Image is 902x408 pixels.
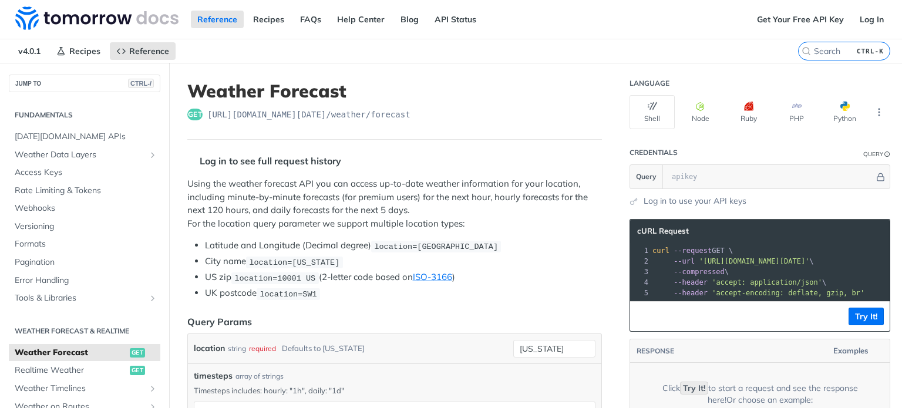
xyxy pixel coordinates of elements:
[9,380,160,397] a: Weather TimelinesShow subpages for Weather Timelines
[15,6,179,30] img: Tomorrow.io Weather API Docs
[15,292,145,304] span: Tools & Libraries
[644,195,746,207] a: Log in to use your API keys
[194,370,233,382] span: timesteps
[699,257,809,265] span: '[URL][DOMAIN_NAME][DATE]'
[833,345,869,357] span: Examples
[9,164,160,181] a: Access Keys
[187,80,602,102] h1: Weather Forecast
[9,254,160,271] a: Pagination
[249,340,276,357] div: required
[15,149,145,161] span: Weather Data Layers
[637,226,689,236] span: cURL Request
[674,278,708,286] span: --header
[636,308,652,325] button: Copy to clipboard
[15,365,127,376] span: Realtime Weather
[874,107,884,117] svg: More ellipsis
[870,103,888,121] button: More Languages
[69,46,100,56] span: Recipes
[294,11,328,28] a: FAQs
[652,257,814,265] span: \
[849,308,884,325] button: Try It!
[680,382,708,394] code: Try It!
[853,11,890,28] a: Log In
[282,340,365,357] div: Defaults to [US_STATE]
[15,203,157,214] span: Webhooks
[15,221,157,232] span: Versioning
[854,45,887,57] kbd: CTRL-K
[50,42,107,60] a: Recipes
[228,340,246,357] div: string
[207,109,410,120] span: https://api.tomorrow.io/v4/weather/forecast
[15,131,157,143] span: [DATE][DOMAIN_NAME] APIs
[726,95,771,129] button: Ruby
[630,277,650,288] div: 4
[652,278,826,286] span: \
[187,315,252,329] div: Query Params
[630,267,650,277] div: 3
[394,11,425,28] a: Blog
[9,146,160,164] a: Weather Data LayersShow subpages for Weather Data Layers
[15,167,157,178] span: Access Keys
[630,288,650,298] div: 5
[884,151,890,157] i: Information
[374,242,498,251] span: location=[GEOGRAPHIC_DATA]
[148,294,157,303] button: Show subpages for Tools & Libraries
[9,128,160,146] a: [DATE][DOMAIN_NAME] APIs
[148,384,157,393] button: Show subpages for Weather Timelines
[774,95,819,129] button: PHP
[678,95,723,129] button: Node
[636,345,675,357] button: RESPONSE
[205,239,602,252] li: Latitude and Longitude (Decimal degree)
[636,171,657,182] span: Query
[194,340,225,357] label: location
[9,235,160,253] a: Formats
[630,79,669,88] div: Language
[15,275,157,286] span: Error Handling
[205,271,602,284] li: US zip (2-letter code based on )
[712,289,864,297] span: 'accept-encoding: deflate, gzip, br'
[9,362,160,379] a: Realtime Weatherget
[413,271,452,282] a: ISO-3166
[652,247,733,255] span: GET \
[428,11,483,28] a: API Status
[750,11,850,28] a: Get Your Free API Key
[187,109,203,120] span: get
[9,218,160,235] a: Versioning
[674,257,695,265] span: --url
[128,79,154,88] span: CTRL-/
[249,258,339,267] span: location=[US_STATE]
[260,289,317,298] span: location=SW1
[235,371,284,382] div: array of strings
[129,46,169,56] span: Reference
[652,268,729,276] span: \
[15,257,157,268] span: Pagination
[187,154,341,168] div: Log in to see full request history
[148,150,157,160] button: Show subpages for Weather Data Layers
[649,382,871,406] div: Click to start a request and see the response here! Or choose an example:
[829,345,884,357] button: Examples
[712,278,822,286] span: 'accept: application/json'
[12,42,47,60] span: v4.0.1
[666,165,874,188] input: apikey
[674,268,725,276] span: --compressed
[247,11,291,28] a: Recipes
[822,95,867,129] button: Python
[331,11,391,28] a: Help Center
[9,289,160,307] a: Tools & LibrariesShow subpages for Tools & Libraries
[9,200,160,217] a: Webhooks
[802,46,811,56] svg: Search
[652,247,669,255] span: curl
[130,366,145,375] span: get
[633,225,702,237] button: cURL Request
[187,177,602,230] p: Using the weather forecast API you can access up-to-date weather information for your location, i...
[630,165,663,188] button: Query
[9,326,160,336] h2: Weather Forecast & realtime
[674,289,708,297] span: --header
[863,150,890,159] div: QueryInformation
[630,245,650,256] div: 1
[9,272,160,289] a: Error Handling
[674,247,712,255] span: --request
[9,110,160,120] h2: Fundamentals
[194,385,595,396] p: Timesteps includes: hourly: "1h", daily: "1d"
[9,344,160,362] a: Weather Forecastget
